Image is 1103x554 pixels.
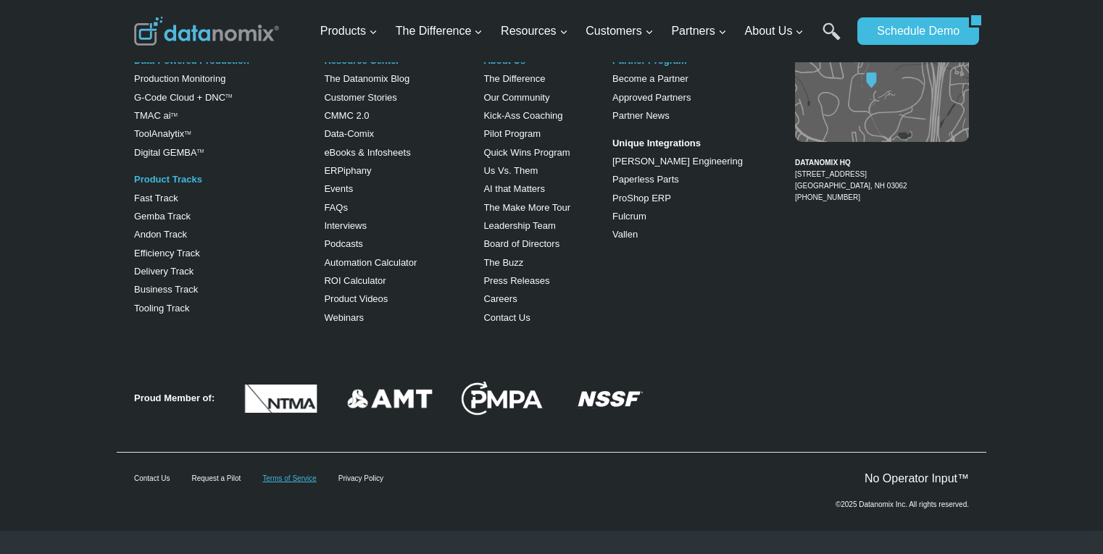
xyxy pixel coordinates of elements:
a: The Difference [483,73,545,84]
a: Become a Partner [612,73,688,84]
a: Delivery Track [134,266,193,277]
a: Vallen [612,229,638,240]
a: No Operator Input™ [865,472,969,484]
a: Approved Partners [612,92,691,103]
a: Fast Track [134,193,178,203]
a: Automation Calculator [324,257,417,268]
a: Us Vs. Them [483,165,538,176]
a: Contact Us [134,474,170,482]
a: The Make More Tour [483,202,570,213]
a: FAQs [324,202,348,213]
a: [STREET_ADDRESS][GEOGRAPHIC_DATA], NH 03062 [795,170,907,190]
a: The Datanomix Blog [324,73,409,84]
a: Production Monitoring [134,73,225,84]
a: eBooks & Infosheets [324,147,410,158]
a: Podcasts [324,238,362,249]
a: Andon Track [134,229,187,240]
a: Contact Us [483,312,530,323]
a: Gemba Track [134,211,191,222]
a: Leadership Team [483,220,556,231]
a: ProShop ERP [612,193,671,203]
a: Paperless Parts [612,174,679,185]
span: Products [320,22,378,41]
a: Careers [483,293,517,304]
sup: TM [225,93,232,98]
a: ROI Calculator [324,275,386,286]
a: Search [823,22,841,55]
a: Request a Pilot [191,474,241,482]
a: Events [324,183,353,194]
a: Schedule Demo [857,17,969,45]
a: The Buzz [483,257,523,268]
a: Our Community [483,92,549,103]
a: Efficiency Track [134,248,200,259]
span: The Difference [396,22,483,41]
a: TMAC aiTM [134,110,178,121]
a: Fulcrum [612,211,646,222]
nav: Primary Navigation [315,8,851,55]
a: Privacy Policy [338,474,383,482]
a: Customer Stories [324,92,396,103]
a: TM [184,130,191,135]
sup: TM [197,148,204,154]
a: Terms of Service [262,474,316,482]
a: ToolAnalytix [134,128,184,139]
strong: DATANOMIX HQ [795,159,851,167]
a: Data-Comix [324,128,374,139]
span: Partners [671,22,726,41]
a: Kick-Ass Coaching [483,110,562,121]
img: Datanomix map image [795,33,969,142]
a: Quick Wins Program [483,147,570,158]
sup: TM [171,112,178,117]
p: ©2025 Datanomix Inc. All rights reserved. [836,501,969,508]
strong: Unique Integrations [612,138,701,148]
a: CMMC 2.0 [324,110,369,121]
img: Datanomix [134,17,279,46]
a: Interviews [324,220,367,231]
a: [PERSON_NAME] Engineering [612,156,743,167]
strong: Proud Member of: [134,393,215,403]
a: Tooling Track [134,303,190,314]
span: Resources [501,22,567,41]
a: Partner News [612,110,670,121]
a: Pilot Program [483,128,541,139]
span: Customers [586,22,653,41]
a: ERPiphany [324,165,371,176]
a: Board of Directors [483,238,559,249]
figcaption: [PHONE_NUMBER] [795,146,969,203]
a: Digital GEMBATM [134,147,204,158]
a: Product Tracks [134,174,202,185]
a: Product Videos [324,293,388,304]
a: G-Code Cloud + DNCTM [134,92,232,103]
a: AI that Matters [483,183,545,194]
a: Press Releases [483,275,549,286]
a: Webinars [324,312,364,323]
a: Business Track [134,284,198,295]
span: About Us [745,22,804,41]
